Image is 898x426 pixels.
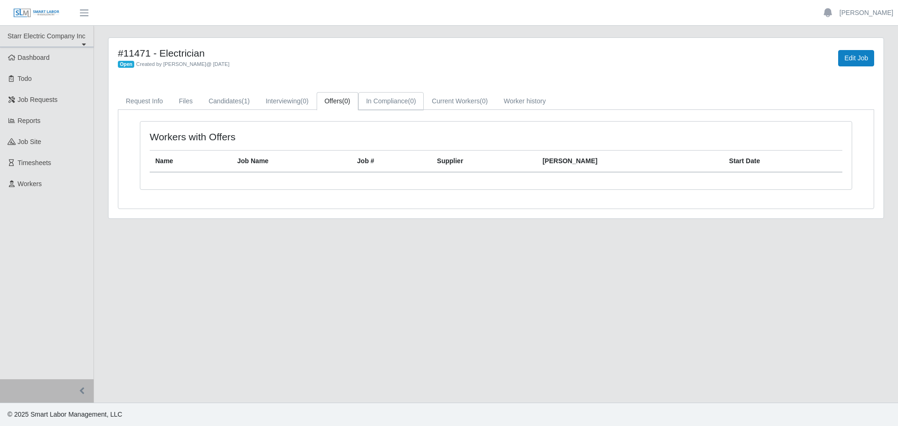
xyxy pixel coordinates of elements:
[342,97,350,105] span: (0)
[537,151,724,173] th: [PERSON_NAME]
[118,61,134,68] span: Open
[7,411,122,418] span: © 2025 Smart Labor Management, LLC
[18,75,32,82] span: Todo
[150,151,232,173] th: Name
[242,97,250,105] span: (1)
[301,97,309,105] span: (0)
[118,92,171,110] a: Request Info
[18,138,42,145] span: job site
[18,159,51,166] span: Timesheets
[424,92,496,110] a: Current Workers
[431,151,537,173] th: Supplier
[358,92,424,110] a: In Compliance
[408,97,416,105] span: (0)
[18,54,50,61] span: Dashboard
[13,8,60,18] img: SLM Logo
[18,117,41,124] span: Reports
[258,92,317,110] a: Interviewing
[118,47,553,59] h4: #11471 - Electrician
[18,96,58,103] span: Job Requests
[840,8,893,18] a: [PERSON_NAME]
[171,92,201,110] a: Files
[18,180,42,188] span: Workers
[232,151,351,173] th: Job Name
[724,151,842,173] th: Start Date
[496,92,554,110] a: Worker history
[136,61,230,67] span: Created by [PERSON_NAME] @ [DATE]
[150,131,430,143] h4: Workers with Offers
[838,50,874,66] a: Edit Job
[480,97,488,105] span: (0)
[352,151,432,173] th: Job #
[201,92,258,110] a: Candidates
[317,92,358,110] a: Offers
